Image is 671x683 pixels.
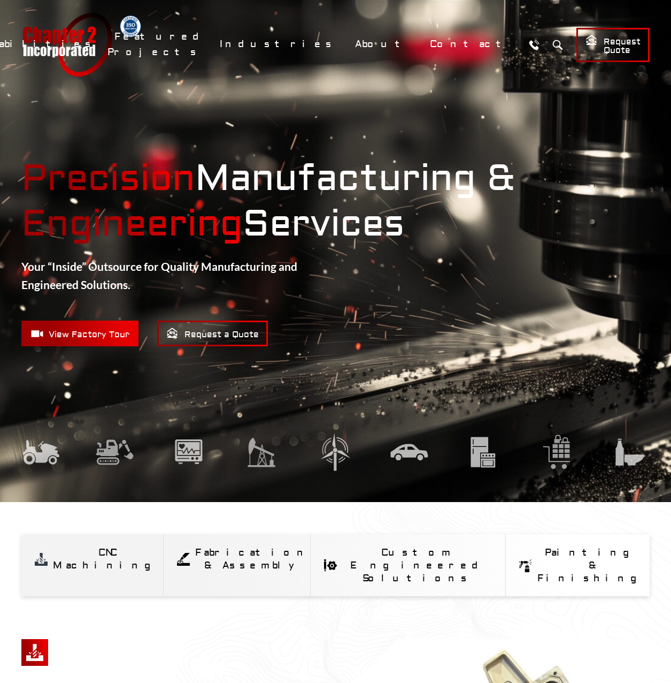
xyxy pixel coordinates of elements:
a: Custom Engineered Solutions [311,534,505,596]
div: CNC Machining [53,547,163,572]
a: Industries [213,33,343,56]
div: Fabrication & Assembly [195,547,310,572]
a: About [348,33,418,56]
strong: Your “Inside” Outsource for Quality Manufacturing and Engineered Solutions. [21,260,297,291]
a: Contact [423,33,519,56]
button: Search [547,35,567,55]
a: CNC Machining [21,534,163,583]
a: Request a Quote [157,321,268,346]
div: Custom Engineered Solutions [342,547,492,585]
a: Fabrication & Assembly [164,534,310,583]
a: View Factory Tour [21,321,138,346]
span: View Factory Tour [30,327,129,340]
span: Request Quote [585,34,641,56]
div: Painting & Finishing [537,547,649,585]
a: Featured Projects [107,25,207,64]
mark: Engineering [21,201,243,246]
a: Request Quote [576,28,650,62]
a: Chapter 2 Incorporated [21,13,112,77]
mark: Precision [21,156,195,201]
span: Request a Quote [166,327,259,340]
a: Call Us [524,35,544,55]
a: Painting & Finishing [506,534,650,596]
strong: Manufacturing & Services [21,156,650,247]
